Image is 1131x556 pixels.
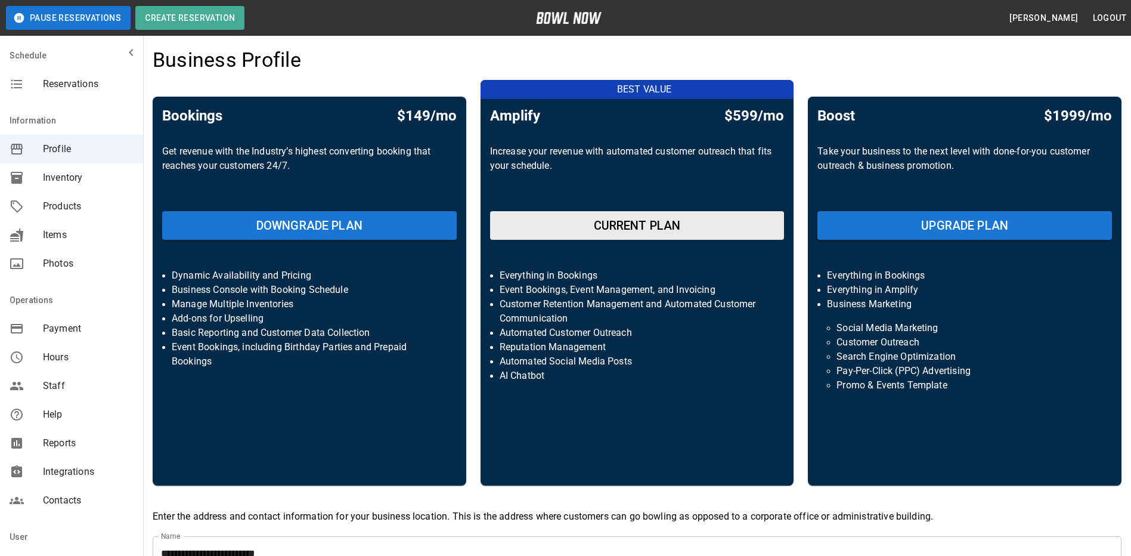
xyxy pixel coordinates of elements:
[43,257,134,271] span: Photos
[817,106,855,125] h5: Boost
[43,379,134,393] span: Staff
[836,321,1093,335] p: Social Media Marketing
[1088,7,1131,29] button: Logout
[397,106,457,125] h5: $149/mo
[827,268,1102,283] p: Everything in Bookings
[172,311,447,326] p: Add-ons for Upselling
[500,297,775,326] p: Customer Retention Management and Automated Customer Communication
[172,297,447,311] p: Manage Multiple Inventories
[490,144,785,202] p: Increase your revenue with automated customer outreach that fits your schedule.
[43,171,134,185] span: Inventory
[490,106,540,125] h5: Amplify
[836,364,1093,378] p: Pay-Per-Click (PPC) Advertising
[135,6,244,30] button: Create Reservation
[162,144,457,202] p: Get revenue with the Industry’s highest converting booking that reaches your customers 24/7.
[153,48,301,73] h4: Business Profile
[172,283,447,297] p: Business Console with Booking Schedule
[827,297,1102,311] p: Business Marketing
[817,144,1112,202] p: Take your business to the next level with done-for-you customer outreach & business promotion.
[1005,7,1083,29] button: [PERSON_NAME]
[43,77,134,91] span: Reservations
[921,216,1008,235] h6: UPGRADE PLAN
[153,509,1121,524] p: Enter the address and contact information for your business location. This is the address where c...
[500,369,775,383] p: AI Chatbot
[500,268,775,283] p: Everything in Bookings
[256,216,362,235] h6: DOWNGRADE PLAN
[172,340,447,369] p: Event Bookings, including Birthday Parties and Prepaid Bookings
[43,436,134,450] span: Reports
[43,465,134,479] span: Integrations
[6,6,131,30] button: Pause Reservations
[488,82,801,97] p: BEST VALUE
[500,354,775,369] p: Automated Social Media Posts
[43,142,134,156] span: Profile
[500,326,775,340] p: Automated Customer Outreach
[1044,106,1112,125] h5: $1999/mo
[836,378,1093,393] p: Promo & Events Template
[162,106,222,125] h5: Bookings
[817,211,1112,240] button: UPGRADE PLAN
[724,106,784,125] h5: $599/mo
[162,211,457,240] button: DOWNGRADE PLAN
[836,350,1093,364] p: Search Engine Optimization
[43,493,134,508] span: Contacts
[836,335,1093,350] p: Customer Outreach
[172,268,447,283] p: Dynamic Availability and Pricing
[500,283,775,297] p: Event Bookings, Event Management, and Invoicing
[43,407,134,422] span: Help
[43,228,134,242] span: Items
[43,350,134,365] span: Hours
[172,326,447,340] p: Basic Reporting and Customer Data Collection
[43,199,134,214] span: Products
[43,322,134,336] span: Payment
[827,283,1102,297] p: Everything in Amplify
[536,12,602,24] img: logo
[500,340,775,354] p: Reputation Management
